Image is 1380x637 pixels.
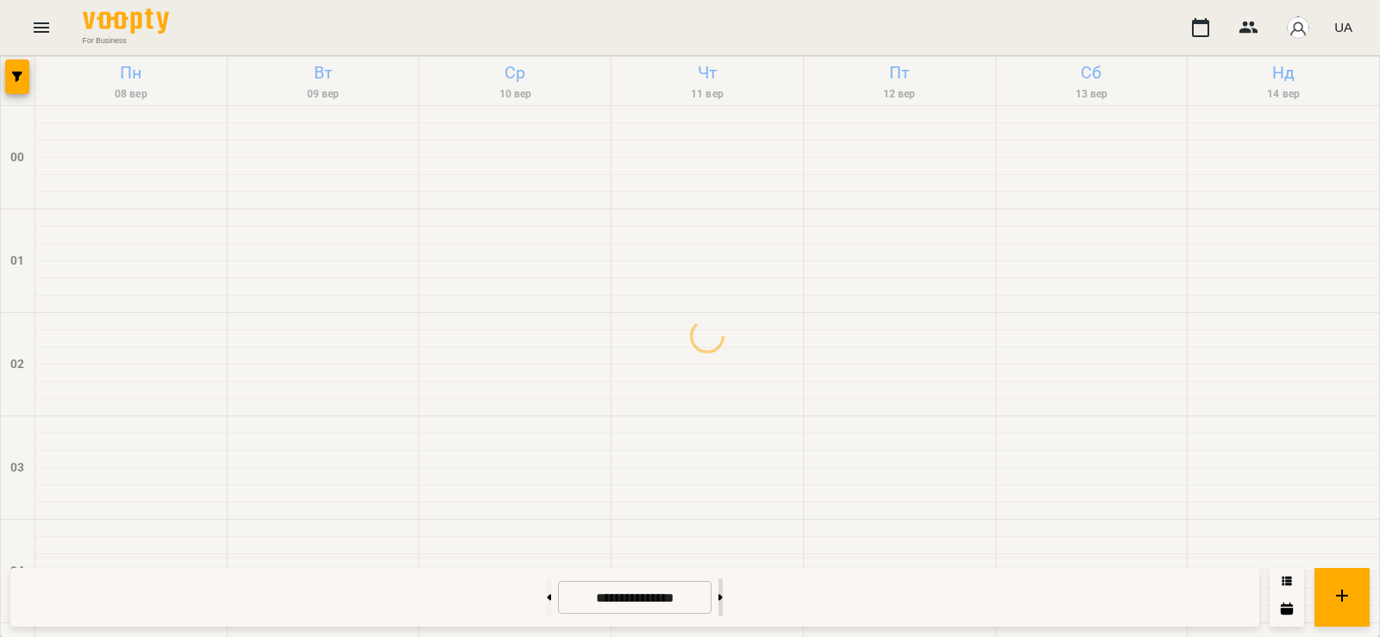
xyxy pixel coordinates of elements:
[230,59,417,86] h6: Вт
[806,59,993,86] h6: Пт
[999,86,1185,103] h6: 13 вер
[999,59,1185,86] h6: Сб
[21,7,62,48] button: Menu
[38,59,224,86] h6: Пн
[1190,59,1377,86] h6: Нд
[83,9,169,34] img: Voopty Logo
[10,148,24,167] h6: 00
[806,86,993,103] h6: 12 вер
[10,459,24,478] h6: 03
[422,59,608,86] h6: Ср
[1190,86,1377,103] h6: 14 вер
[614,86,800,103] h6: 11 вер
[1327,11,1359,43] button: UA
[1286,16,1310,40] img: avatar_s.png
[1334,18,1352,36] span: UA
[10,252,24,271] h6: 01
[83,35,169,46] span: For Business
[422,86,608,103] h6: 10 вер
[38,86,224,103] h6: 08 вер
[10,355,24,374] h6: 02
[614,59,800,86] h6: Чт
[230,86,417,103] h6: 09 вер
